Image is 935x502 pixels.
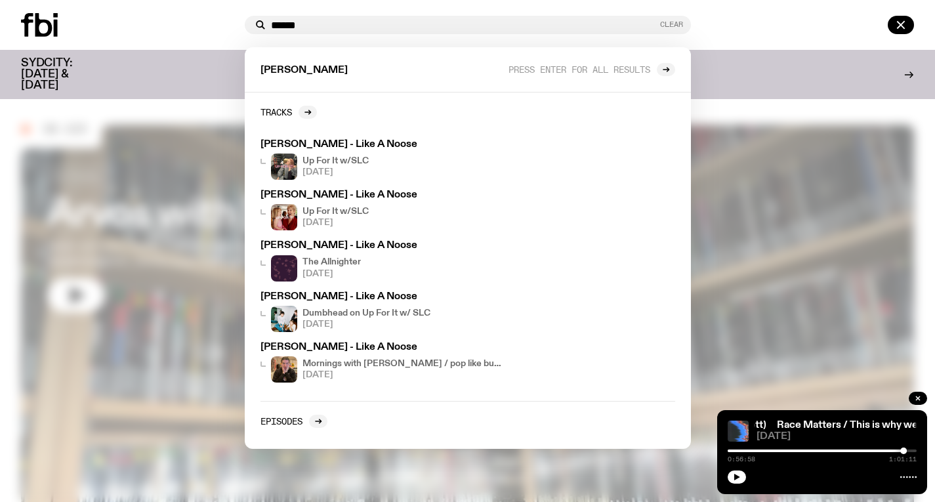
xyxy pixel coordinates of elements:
h4: Dumbhead on Up For It w/ SLC [302,309,430,318]
span: [DATE] [757,432,917,442]
h3: [PERSON_NAME] - Like A Noose [260,292,502,302]
a: [PERSON_NAME] - Like A Noosedumbhead 4 slcDumbhead on Up For It w/ SLC[DATE] [255,287,507,337]
h4: Up For It w/SLC [302,157,369,165]
span: 0:56:58 [728,456,755,463]
h3: [PERSON_NAME] - Like A Noose [260,241,502,251]
a: Tracks [260,106,317,119]
h3: [PERSON_NAME] - Like A Noose [260,140,502,150]
a: [PERSON_NAME] - Like A NooseThe Allnighter[DATE] [255,236,507,286]
a: [PERSON_NAME] - Like A NooseUp For It w/SLC[DATE] [255,185,507,236]
h4: Up For It w/SLC [302,207,369,216]
a: [PERSON_NAME] - Like A NooseUp For It w/SLC[DATE] [255,135,507,185]
span: [DATE] [302,270,361,278]
a: Episodes [260,415,327,428]
button: Clear [660,21,683,28]
img: dumbhead 4 slc [271,306,297,332]
span: [PERSON_NAME] [260,66,348,75]
h3: SYDCITY: [DATE] & [DATE] [21,58,105,91]
img: A spectral view of a waveform, warped and glitched [728,421,749,442]
h4: The Allnighter [302,258,361,266]
a: Race Matters / This is why we dance (Boiler Room Boycott) [488,420,766,430]
span: [DATE] [302,320,430,329]
h3: [PERSON_NAME] - Like A Noose [260,343,502,352]
a: [PERSON_NAME] - Like A NooseA picture of Jim in the fbi.radio studio, with their hands against th... [255,337,507,388]
span: [DATE] [302,371,502,379]
h4: Mornings with [PERSON_NAME] / pop like bubble gum [302,360,502,368]
a: Press enter for all results [509,63,675,76]
h3: [PERSON_NAME] - Like A Noose [260,190,502,200]
span: Press enter for all results [509,64,650,74]
span: [DATE] [302,168,369,177]
span: [DATE] [302,219,369,227]
img: A picture of Jim in the fbi.radio studio, with their hands against their cheeks and a surprised e... [271,356,297,383]
span: 1:01:11 [889,456,917,463]
h2: Tracks [260,107,292,117]
h2: Episodes [260,416,302,426]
